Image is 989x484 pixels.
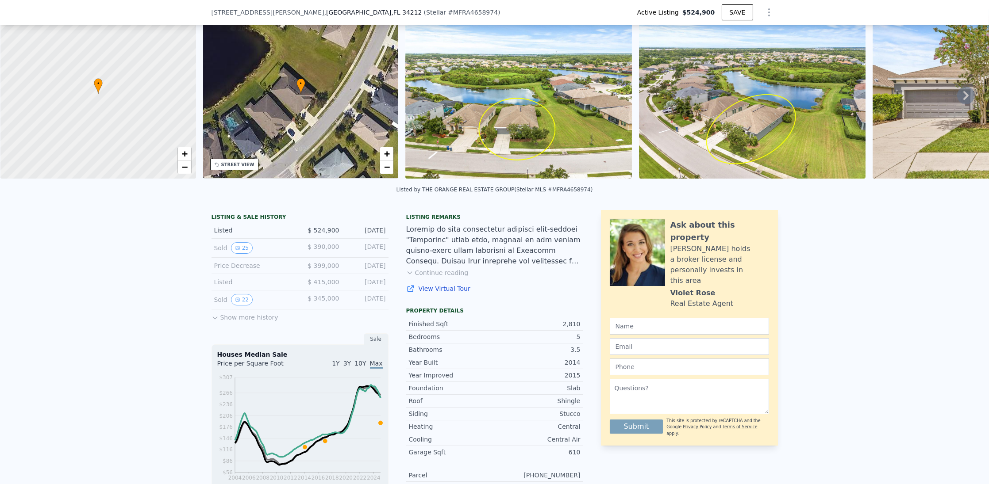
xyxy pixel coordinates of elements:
button: Submit [610,419,663,434]
span: + [384,148,390,159]
div: • [94,78,103,94]
span: Active Listing [637,8,682,17]
div: Listed [214,226,293,235]
div: Listed [214,278,293,286]
tspan: 2008 [256,475,269,481]
div: Bedrooms [409,332,495,341]
div: 2,810 [495,320,581,328]
div: 610 [495,448,581,457]
tspan: 2020 [339,475,353,481]
a: Zoom out [380,160,393,174]
div: Property details [406,307,583,314]
div: Listed by THE ORANGE REAL ESTATE GROUP (Stellar MLS #MFRA4658974) [396,187,593,193]
span: − [384,161,390,172]
img: Sale: 167183012 Parcel: 57768162 [639,9,866,179]
div: Price per Square Foot [217,359,300,373]
div: Violet Rose [670,288,716,298]
tspan: 2024 [367,475,381,481]
tspan: $116 [219,446,233,453]
tspan: $266 [219,390,233,396]
div: 3.5 [495,345,581,354]
tspan: 2018 [325,475,339,481]
span: Stellar [426,9,446,16]
a: Zoom in [178,147,191,160]
a: Terms of Service [723,424,758,429]
span: 3Y [343,360,351,367]
div: Ask about this property [670,219,769,244]
tspan: 2004 [228,475,242,481]
div: LISTING & SALE HISTORY [212,213,389,222]
a: Zoom in [380,147,393,160]
span: $ 345,000 [308,295,339,302]
input: Phone [610,358,769,375]
tspan: $146 [219,435,233,442]
span: , [GEOGRAPHIC_DATA] [324,8,422,17]
span: $ 390,000 [308,243,339,250]
button: View historical data [231,294,253,305]
span: + [181,148,187,159]
div: Price Decrease [214,261,293,270]
div: Slab [495,384,581,393]
div: Sold [214,242,293,254]
div: Sale [364,333,389,345]
div: Finished Sqft [409,320,495,328]
div: Garage Sqft [409,448,495,457]
div: 2015 [495,371,581,380]
span: $ 399,000 [308,262,339,269]
img: Sale: 167183012 Parcel: 57768162 [405,9,632,179]
span: • [94,80,103,88]
div: Parcel [409,471,495,480]
div: Real Estate Agent [670,298,734,309]
tspan: $56 [223,469,233,476]
input: Name [610,318,769,335]
div: STREET VIEW [221,161,254,168]
span: − [181,161,187,172]
span: Max [370,360,383,369]
span: 1Y [332,360,339,367]
div: Heating [409,422,495,431]
button: Show Options [760,4,778,21]
div: Foundation [409,384,495,393]
div: Siding [409,409,495,418]
div: [DATE] [346,242,386,254]
tspan: $206 [219,413,233,419]
div: 2014 [495,358,581,367]
span: $ 524,900 [308,227,339,234]
button: Show more history [212,309,278,322]
tspan: $236 [219,401,233,408]
div: Sold [214,294,293,305]
tspan: 2012 [284,475,297,481]
span: [STREET_ADDRESS][PERSON_NAME] [212,8,324,17]
div: [PHONE_NUMBER] [495,471,581,480]
div: [DATE] [346,278,386,286]
tspan: 2016 [311,475,325,481]
tspan: 2022 [353,475,366,481]
tspan: $307 [219,374,233,381]
div: Central [495,422,581,431]
div: [DATE] [346,261,386,270]
span: 10Y [354,360,366,367]
a: Zoom out [178,160,191,174]
div: Bathrooms [409,345,495,354]
span: , FL 34212 [391,9,422,16]
span: $524,900 [682,8,715,17]
tspan: 2006 [242,475,256,481]
div: Listing remarks [406,213,583,221]
div: [DATE] [346,226,386,235]
a: View Virtual Tour [406,284,583,293]
div: This site is protected by reCAPTCHA and the Google and apply. [666,418,769,437]
div: [DATE] [346,294,386,305]
div: 5 [495,332,581,341]
div: Year Built [409,358,495,367]
a: Privacy Policy [683,424,712,429]
div: Shingle [495,396,581,405]
button: SAVE [722,4,753,20]
div: ( ) [424,8,500,17]
span: # MFRA4658974 [448,9,498,16]
tspan: 2010 [269,475,283,481]
div: Year Improved [409,371,495,380]
div: Loremip do sita consectetur adipisci elit-seddoei "Temporinc" utlab etdo, magnaal en adm veniam q... [406,224,583,267]
span: $ 415,000 [308,278,339,286]
button: Continue reading [406,268,469,277]
span: • [296,80,305,88]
